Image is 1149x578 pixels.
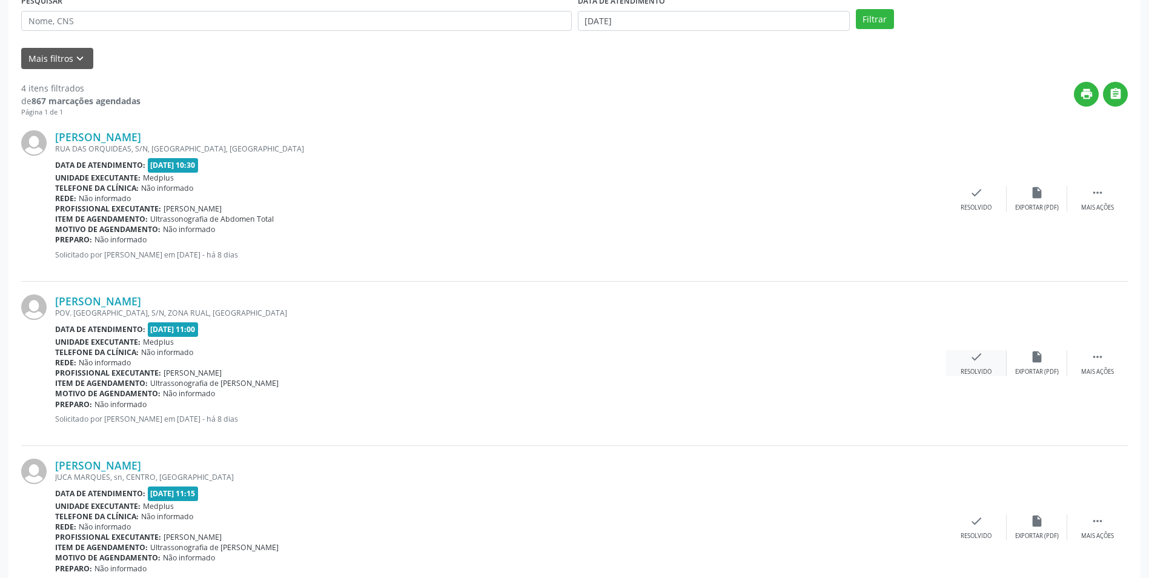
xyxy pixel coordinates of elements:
span: Ultrassonografia de [PERSON_NAME] [150,542,279,553]
b: Unidade executante: [55,501,141,511]
a: [PERSON_NAME] [55,130,141,144]
span: Não informado [141,347,193,357]
button: print [1074,82,1099,107]
i:  [1091,514,1104,528]
b: Data de atendimento: [55,488,145,499]
b: Rede: [55,522,76,532]
span: Não informado [163,388,215,399]
span: Não informado [163,224,215,234]
span: Medplus [143,337,174,347]
i: keyboard_arrow_down [73,52,87,65]
a: [PERSON_NAME] [55,294,141,308]
span: Medplus [143,501,174,511]
b: Data de atendimento: [55,160,145,170]
span: Não informado [94,234,147,245]
div: Exportar (PDF) [1015,204,1059,212]
i: insert_drive_file [1030,514,1044,528]
img: img [21,130,47,156]
i: print [1080,87,1093,101]
b: Profissional executante: [55,368,161,378]
span: [PERSON_NAME] [164,532,222,542]
span: [PERSON_NAME] [164,204,222,214]
div: POV. [GEOGRAPHIC_DATA], S/N, ZONA RUAL, [GEOGRAPHIC_DATA] [55,308,946,318]
div: JUCA MARQUES, sn, CENTRO, [GEOGRAPHIC_DATA] [55,472,946,482]
b: Motivo de agendamento: [55,388,161,399]
span: Ultrassonografia de [PERSON_NAME] [150,378,279,388]
b: Preparo: [55,399,92,410]
div: Mais ações [1081,204,1114,212]
p: Solicitado por [PERSON_NAME] em [DATE] - há 8 dias [55,414,946,424]
b: Motivo de agendamento: [55,553,161,563]
b: Telefone da clínica: [55,511,139,522]
b: Unidade executante: [55,337,141,347]
div: Página 1 de 1 [21,107,141,118]
span: Não informado [79,193,131,204]
i:  [1091,350,1104,364]
b: Profissional executante: [55,532,161,542]
div: de [21,95,141,107]
strong: 867 marcações agendadas [31,95,141,107]
b: Telefone da clínica: [55,183,139,193]
span: Não informado [141,183,193,193]
i: check [970,350,983,364]
a: [PERSON_NAME] [55,459,141,472]
p: Solicitado por [PERSON_NAME] em [DATE] - há 8 dias [55,250,946,260]
i: check [970,514,983,528]
div: Resolvido [961,532,992,540]
div: Exportar (PDF) [1015,532,1059,540]
span: [DATE] 11:00 [148,322,199,336]
div: Resolvido [961,368,992,376]
div: Exportar (PDF) [1015,368,1059,376]
b: Item de agendamento: [55,542,148,553]
div: 4 itens filtrados [21,82,141,95]
b: Profissional executante: [55,204,161,214]
div: Mais ações [1081,532,1114,540]
button:  [1103,82,1128,107]
b: Rede: [55,357,76,368]
button: Mais filtroskeyboard_arrow_down [21,48,93,69]
span: Medplus [143,173,174,183]
span: Não informado [79,357,131,368]
img: img [21,294,47,320]
b: Data de atendimento: [55,324,145,334]
span: Não informado [79,522,131,532]
i: check [970,186,983,199]
b: Preparo: [55,563,92,574]
i: insert_drive_file [1030,186,1044,199]
b: Telefone da clínica: [55,347,139,357]
span: Não informado [141,511,193,522]
span: [PERSON_NAME] [164,368,222,378]
input: Selecione um intervalo [578,11,850,32]
span: Não informado [94,563,147,574]
span: [DATE] 10:30 [148,158,199,172]
div: Mais ações [1081,368,1114,376]
button: Filtrar [856,9,894,30]
b: Rede: [55,193,76,204]
span: Ultrassonografia de Abdomen Total [150,214,274,224]
img: img [21,459,47,484]
b: Motivo de agendamento: [55,224,161,234]
input: Nome, CNS [21,11,572,32]
div: Resolvido [961,204,992,212]
div: RUA DAS ORQUIDEAS, S/N, [GEOGRAPHIC_DATA], [GEOGRAPHIC_DATA] [55,144,946,154]
span: Não informado [163,553,215,563]
i:  [1109,87,1122,101]
span: Não informado [94,399,147,410]
b: Item de agendamento: [55,214,148,224]
b: Unidade executante: [55,173,141,183]
span: [DATE] 11:15 [148,487,199,500]
i: insert_drive_file [1030,350,1044,364]
b: Preparo: [55,234,92,245]
b: Item de agendamento: [55,378,148,388]
i:  [1091,186,1104,199]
